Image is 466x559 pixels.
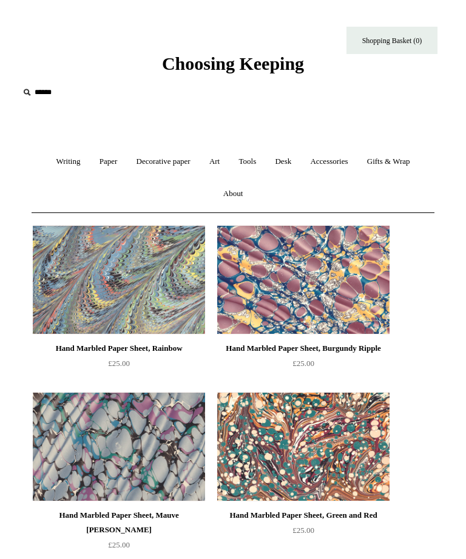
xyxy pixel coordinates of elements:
a: Hand Marbled Paper Sheet, Rainbow £25.00 [33,341,205,391]
img: Hand Marbled Paper Sheet, Rainbow [33,225,205,334]
a: Desk [266,146,300,178]
a: Shopping Basket (0) [346,27,437,54]
span: £25.00 [108,359,130,368]
a: Hand Marbled Paper Sheet, Green and Red £25.00 [217,508,390,558]
a: Accessories [302,146,356,178]
a: Writing [47,146,89,178]
img: Hand Marbled Paper Sheet, Mauve Jewel Ripple [33,392,205,501]
img: Hand Marbled Paper Sheet, Burgundy Ripple [217,225,390,334]
a: Decorative paper [128,146,199,178]
a: Hand Marbled Paper Sheet, Burgundy Ripple Hand Marbled Paper Sheet, Burgundy Ripple [217,225,390,334]
a: Hand Marbled Paper Sheet, Mauve Jewel Ripple Hand Marbled Paper Sheet, Mauve Jewel Ripple [33,392,205,501]
div: Hand Marbled Paper Sheet, Burgundy Ripple [220,341,387,356]
span: £25.00 [108,540,130,549]
a: Hand Marbled Paper Sheet, Green and Red Hand Marbled Paper Sheet, Green and Red [217,392,390,501]
a: Hand Marbled Paper Sheet, Rainbow Hand Marbled Paper Sheet, Rainbow [33,225,205,334]
a: Gifts & Wrap [359,146,419,178]
img: Hand Marbled Paper Sheet, Green and Red [217,392,390,501]
a: Hand Marbled Paper Sheet, Burgundy Ripple £25.00 [217,341,390,391]
a: Hand Marbled Paper Sheet, Mauve [PERSON_NAME] £25.00 [33,508,205,558]
a: Choosing Keeping [162,63,304,72]
span: Choosing Keeping [162,53,304,73]
a: Art [201,146,228,178]
div: Hand Marbled Paper Sheet, Rainbow [36,341,202,356]
span: £25.00 [292,526,314,535]
a: Tools [231,146,265,178]
a: Paper [91,146,126,178]
div: Hand Marbled Paper Sheet, Green and Red [220,508,387,523]
a: About [215,178,252,210]
div: Hand Marbled Paper Sheet, Mauve [PERSON_NAME] [36,508,202,537]
span: £25.00 [292,359,314,368]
